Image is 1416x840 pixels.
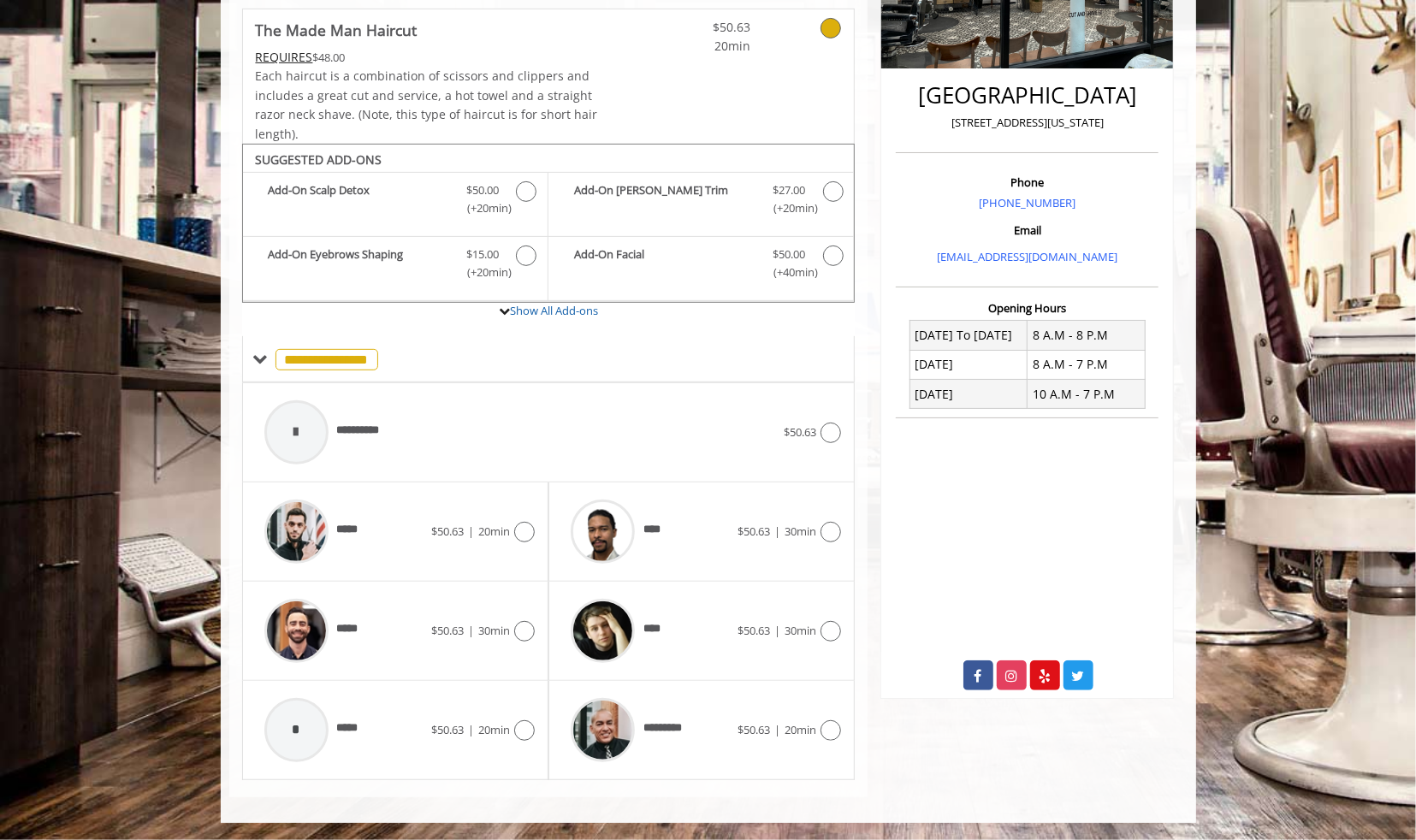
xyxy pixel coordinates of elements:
[256,49,313,65] span: This service needs some Advance to be paid before we block your appointment
[256,48,600,67] div: $48.00
[900,83,1154,108] h2: [GEOGRAPHIC_DATA]
[785,524,816,539] span: 30min
[252,181,539,222] label: Add-On Scalp Detox
[785,623,816,638] span: 30min
[738,623,770,638] span: $50.63
[1028,380,1146,409] td: 10 A.M - 7 P.M
[774,623,780,638] span: |
[256,68,598,141] span: Each haircut is a combination of scissors and clippers and includes a great cut and service, a ho...
[557,181,845,222] label: Add-On Beard Trim
[774,524,780,539] span: |
[478,722,510,737] span: 20min
[896,302,1158,314] h3: Opening Hours
[466,245,499,263] span: $15.00
[784,424,816,440] span: $50.63
[773,245,805,263] span: $50.00
[457,263,507,281] span: (+20min )
[1028,350,1146,379] td: 8 A.M - 7 P.M
[431,623,464,638] span: $50.63
[900,176,1154,188] h3: Phone
[574,181,755,217] b: Add-On [PERSON_NAME] Trim
[468,623,474,638] span: |
[937,249,1117,264] a: [EMAIL_ADDRESS][DOMAIN_NAME]
[900,114,1154,132] p: [STREET_ADDRESS][US_STATE]
[785,722,816,737] span: 20min
[900,224,1154,236] h3: Email
[466,181,499,199] span: $50.00
[909,321,1028,350] td: [DATE] To [DATE]
[574,245,755,281] b: Add-On Facial
[431,722,464,737] span: $50.63
[763,199,814,217] span: (+20min )
[909,380,1028,409] td: [DATE]
[269,245,449,281] b: Add-On Eyebrows Shaping
[909,350,1028,379] td: [DATE]
[242,144,856,303] div: The Made Man Haircut Add-onS
[738,524,770,539] span: $50.63
[650,18,751,37] span: $50.63
[1028,321,1146,350] td: 8 A.M - 8 P.M
[650,37,751,56] span: 20min
[557,245,845,286] label: Add-On Facial
[468,722,474,737] span: |
[478,524,510,539] span: 20min
[468,524,474,539] span: |
[252,245,539,286] label: Add-On Eyebrows Shaping
[478,623,510,638] span: 30min
[774,722,780,737] span: |
[457,199,507,217] span: (+20min )
[510,303,598,318] a: Show All Add-ons
[431,524,464,539] span: $50.63
[269,181,449,217] b: Add-On Scalp Detox
[256,151,382,168] b: SUGGESTED ADD-ONS
[738,722,770,737] span: $50.63
[256,18,418,42] b: The Made Man Haircut
[763,263,814,281] span: (+40min )
[773,181,805,199] span: $27.00
[979,195,1075,210] a: [PHONE_NUMBER]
